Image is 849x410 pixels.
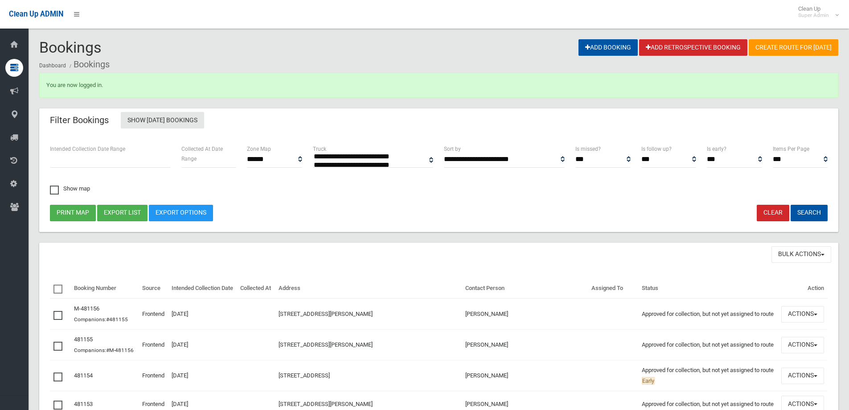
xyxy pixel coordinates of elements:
[168,278,237,299] th: Intended Collection Date
[139,330,168,360] td: Frontend
[39,73,838,98] div: You are now logged in.
[74,316,129,323] small: Companions:
[70,278,139,299] th: Booking Number
[106,347,134,353] a: #M-481156
[74,372,93,379] a: 481154
[39,38,102,56] span: Bookings
[149,205,213,221] a: Export Options
[638,360,777,391] td: Approved for collection, but not yet assigned to route
[639,39,747,56] a: Add Retrospective Booking
[642,377,655,385] span: Early
[275,278,462,299] th: Address
[97,205,148,221] button: Export list
[67,56,110,73] li: Bookings
[794,5,838,19] span: Clean Up
[279,341,373,348] a: [STREET_ADDRESS][PERSON_NAME]
[121,112,204,128] a: Show [DATE] Bookings
[74,336,93,343] a: 481155
[279,311,373,317] a: [STREET_ADDRESS][PERSON_NAME]
[139,360,168,391] td: Frontend
[74,347,135,353] small: Companions:
[168,360,237,391] td: [DATE]
[638,330,777,360] td: Approved for collection, but not yet assigned to route
[74,305,99,312] a: M-481156
[279,401,373,407] a: [STREET_ADDRESS][PERSON_NAME]
[50,186,90,191] span: Show map
[781,306,824,323] button: Actions
[588,278,638,299] th: Assigned To
[638,298,777,330] td: Approved for collection, but not yet assigned to route
[74,401,93,407] a: 481153
[462,330,588,360] td: [PERSON_NAME]
[462,278,588,299] th: Contact Person
[39,62,66,69] a: Dashboard
[39,112,119,129] header: Filter Bookings
[791,205,828,221] button: Search
[798,12,829,19] small: Super Admin
[313,144,326,154] label: Truck
[168,298,237,330] td: [DATE]
[237,278,275,299] th: Collected At
[749,39,838,56] a: Create route for [DATE]
[781,368,824,384] button: Actions
[462,360,588,391] td: [PERSON_NAME]
[781,337,824,353] button: Actions
[462,298,588,330] td: [PERSON_NAME]
[50,205,96,221] button: Print map
[778,278,828,299] th: Action
[757,205,789,221] a: Clear
[106,316,128,323] a: #481155
[139,298,168,330] td: Frontend
[638,278,777,299] th: Status
[139,278,168,299] th: Source
[168,330,237,360] td: [DATE]
[578,39,638,56] a: Add Booking
[9,10,63,18] span: Clean Up ADMIN
[279,372,330,379] a: [STREET_ADDRESS]
[771,246,831,263] button: Bulk Actions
